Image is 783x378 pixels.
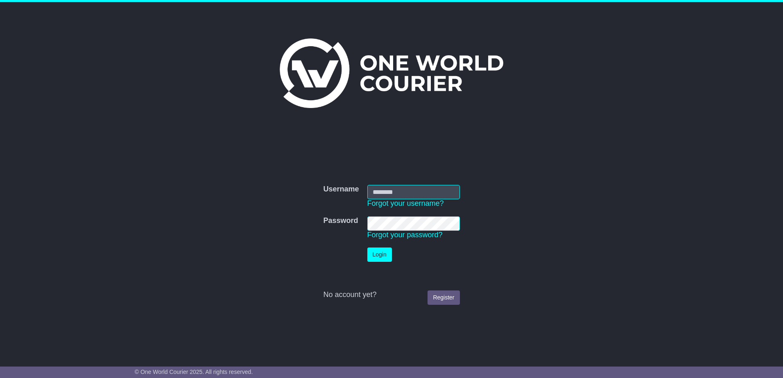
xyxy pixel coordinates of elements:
img: One World [280,38,503,108]
label: Username [323,185,359,194]
a: Forgot your username? [367,199,444,207]
button: Login [367,248,392,262]
a: Forgot your password? [367,231,443,239]
div: No account yet? [323,290,459,299]
span: © One World Courier 2025. All rights reserved. [135,369,253,375]
label: Password [323,216,358,225]
a: Register [428,290,459,305]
